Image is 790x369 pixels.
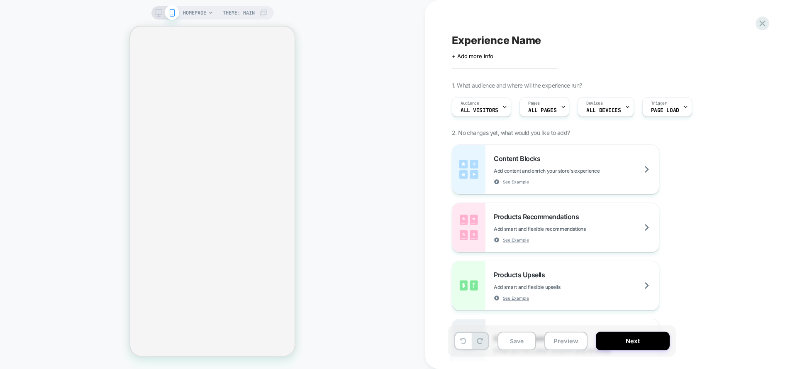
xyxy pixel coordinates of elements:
[494,226,627,232] span: Add smart and flexible recommendations
[494,213,583,221] span: Products Recommendations
[452,34,541,46] span: Experience Name
[651,108,679,113] span: Page Load
[223,6,255,20] span: Theme: MAIN
[544,332,588,350] button: Preview
[651,100,667,106] span: Trigger
[452,53,493,59] span: + Add more info
[461,108,498,113] span: All Visitors
[503,295,529,301] span: See Example
[494,154,544,163] span: Content Blocks
[503,237,529,243] span: See Example
[596,332,670,350] button: Next
[461,100,479,106] span: Audience
[183,6,206,20] span: HOMEPAGE
[528,108,556,113] span: ALL PAGES
[494,284,602,290] span: Add smart and flexible upsells
[494,271,549,279] span: Products Upsells
[528,100,540,106] span: Pages
[497,332,536,350] button: Save
[586,108,621,113] span: ALL DEVICES
[494,168,641,174] span: Add content and enrich your store's experience
[503,179,529,185] span: See Example
[452,129,570,136] span: 2. No changes yet, what would you like to add?
[452,82,582,89] span: 1. What audience and where will the experience run?
[586,100,602,106] span: Devices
